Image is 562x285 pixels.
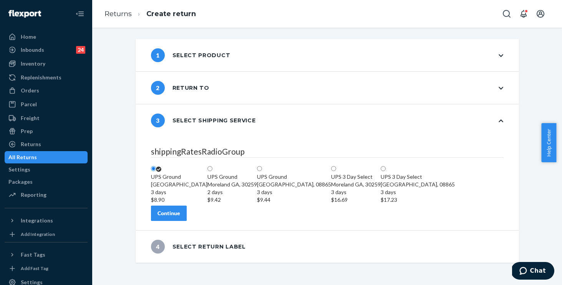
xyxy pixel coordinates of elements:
[151,81,165,95] span: 2
[76,46,85,54] div: 24
[331,173,381,181] div: UPS 3 Day Select
[381,173,455,181] div: UPS 3 Day Select
[21,231,55,237] div: Add Integration
[21,74,61,81] div: Replenishments
[331,166,336,171] input: UPS 3 Day SelectMoreland GA, 302593 days$16.69
[21,114,40,122] div: Freight
[151,206,187,221] button: Continue
[151,166,156,171] input: UPS Ground[GEOGRAPHIC_DATA]3 days$8.90
[207,173,257,181] div: UPS Ground
[257,188,331,196] div: 3 days
[5,44,88,56] a: Inbounds24
[381,166,386,171] input: UPS 3 Day Select[GEOGRAPHIC_DATA], 088653 days$17.23
[331,196,381,204] div: $16.69
[151,240,246,254] div: Select return label
[21,251,45,259] div: Fast Tags
[5,125,88,137] a: Prep
[8,178,33,186] div: Packages
[21,46,44,54] div: Inbounds
[257,196,331,204] div: $9.44
[8,153,37,161] div: All Returns
[381,181,455,204] div: [GEOGRAPHIC_DATA], 08865
[207,166,212,171] input: UPS GroundMoreland GA, 302592 days$9.42
[5,189,88,201] a: Reporting
[146,10,196,18] a: Create return
[533,6,548,21] button: Open account menu
[21,191,46,199] div: Reporting
[151,81,209,95] div: Return to
[5,163,88,176] a: Settings
[5,249,88,261] button: Fast Tags
[104,10,132,18] a: Returns
[499,6,514,21] button: Open Search Box
[5,84,88,97] a: Orders
[21,100,37,108] div: Parcel
[207,188,257,196] div: 2 days
[151,173,207,181] div: UPS Ground
[21,217,53,224] div: Integrations
[207,181,257,204] div: Moreland GA, 30259
[331,188,381,196] div: 3 days
[516,6,531,21] button: Open notifications
[72,6,88,21] button: Close Navigation
[98,3,202,25] ol: breadcrumbs
[257,173,331,181] div: UPS Ground
[151,146,504,158] legend: shippingRatesRadioGroup
[5,98,88,110] a: Parcel
[151,48,165,62] span: 1
[541,123,556,162] button: Help Center
[8,10,41,18] img: Flexport logo
[5,230,88,239] a: Add Integration
[5,58,88,70] a: Inventory
[5,264,88,273] a: Add Fast Tag
[151,114,165,127] span: 3
[151,240,165,254] span: 4
[157,209,180,217] div: Continue
[21,33,36,41] div: Home
[331,181,381,204] div: Moreland GA, 30259
[151,188,207,196] div: 3 days
[21,265,48,272] div: Add Fast Tag
[21,140,41,148] div: Returns
[207,196,257,204] div: $9.42
[5,176,88,188] a: Packages
[257,181,331,204] div: [GEOGRAPHIC_DATA], 08865
[5,138,88,150] a: Returns
[5,151,88,163] a: All Returns
[5,31,88,43] a: Home
[512,262,554,281] iframe: Opens a widget where you can chat to one of our agents
[21,127,33,135] div: Prep
[151,196,207,204] div: $8.90
[151,48,230,62] div: Select product
[381,188,455,196] div: 3 days
[151,114,256,127] div: Select shipping service
[5,71,88,84] a: Replenishments
[151,181,207,204] div: [GEOGRAPHIC_DATA]
[21,60,45,68] div: Inventory
[8,166,30,173] div: Settings
[5,214,88,227] button: Integrations
[21,87,39,94] div: Orders
[257,166,262,171] input: UPS Ground[GEOGRAPHIC_DATA], 088653 days$9.44
[381,196,455,204] div: $17.23
[5,112,88,124] a: Freight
